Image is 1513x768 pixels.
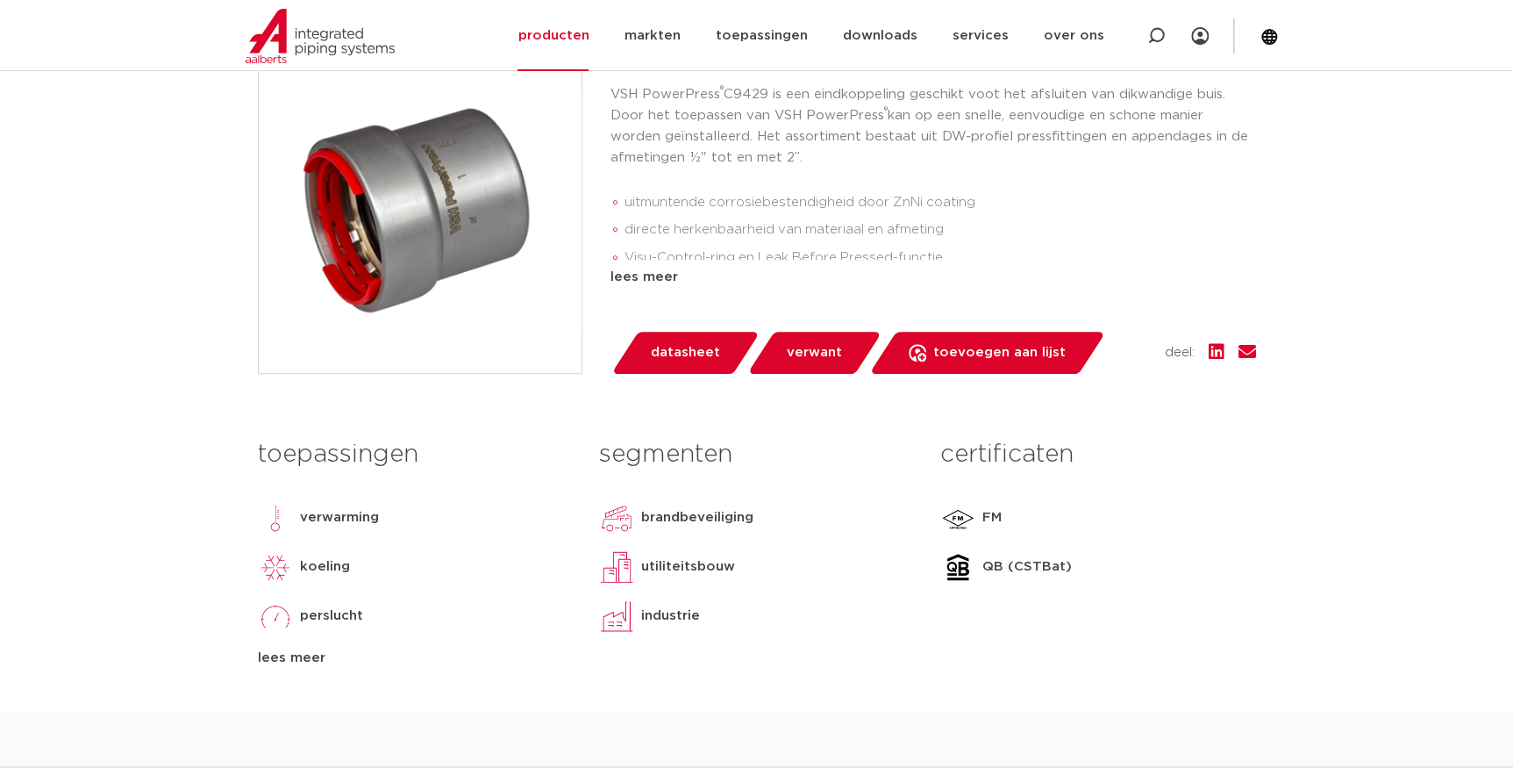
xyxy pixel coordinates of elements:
img: utiliteitsbouw [599,549,634,585]
span: datasheet [651,339,720,367]
h3: toepassingen [258,437,573,472]
img: Product Image for VSH PowerPress eindkoppeling (1 x press) [259,50,582,373]
p: brandbeveiliging [641,507,753,528]
div: lees meer [610,267,1256,288]
img: QB (CSTBat) [940,549,975,585]
sup: ® [720,85,724,95]
img: industrie [599,599,634,634]
p: industrie [641,606,700,627]
img: verwarming [258,500,293,535]
span: toevoegen aan lijst [933,339,1066,367]
p: verwarming [300,507,379,528]
li: Visu-Control-ring en Leak Before Pressed-functie [624,244,1256,272]
p: QB (CSTBat) [982,556,1072,578]
a: datasheet [610,332,760,374]
p: FM [982,507,1002,528]
p: perslucht [300,606,363,627]
img: koeling [258,549,293,585]
a: verwant [746,332,881,374]
p: utiliteitsbouw [641,556,735,578]
h3: segmenten [599,437,914,472]
li: uitmuntende corrosiebestendigheid door ZnNi coating [624,189,1256,217]
img: brandbeveiliging [599,500,634,535]
p: VSH PowerPress C9429 is een eindkoppeling geschikt voot het afsluiten van dikwandige buis. Door h... [610,84,1256,169]
sup: ® [884,106,888,116]
img: FM [940,500,975,535]
li: directe herkenbaarheid van materiaal en afmeting [624,216,1256,244]
div: lees meer [258,648,573,669]
p: koeling [300,556,350,578]
h3: certificaten [940,437,1255,472]
span: deel: [1165,342,1195,363]
img: perslucht [258,599,293,634]
span: verwant [787,339,842,367]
